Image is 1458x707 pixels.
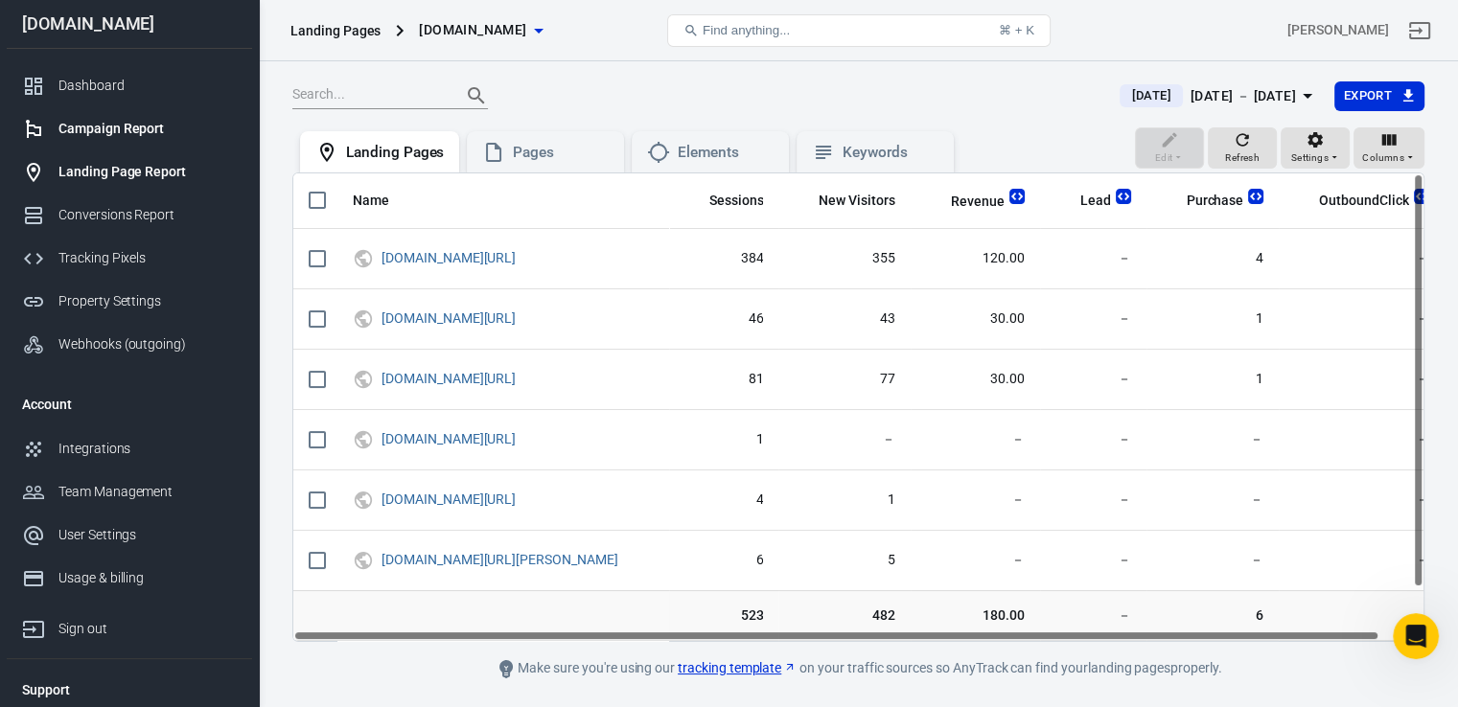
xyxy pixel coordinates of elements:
[703,23,790,37] span: Find anything...
[1319,192,1408,211] span: OutboundClick
[843,143,938,163] div: Keywords
[1055,192,1111,211] span: Lead
[678,658,797,678] a: tracking template
[1055,249,1131,268] span: －
[678,143,774,163] div: Elements
[7,513,252,557] a: User Settings
[1291,149,1329,167] span: Settings
[951,190,1005,213] span: Total revenue calculated by AnyTrack.
[382,432,519,445] span: bydanijela.com/lista-cekanja-za-grupu
[1055,551,1131,570] span: －
[926,605,1025,625] span: 180.00
[382,311,519,325] span: bydanijela.com/placanje-zajednica-mentalnog-zdravlja
[1294,249,1428,268] span: －
[382,251,519,264] span: bydanijela.com/
[1294,605,1428,625] span: －
[382,491,516,507] a: [DOMAIN_NAME][URL]
[7,64,252,107] a: Dashboard
[7,381,252,427] li: Account
[1281,127,1350,170] button: Settings
[419,18,526,42] span: bydanijela.com
[58,76,237,96] div: Dashboard
[7,323,252,366] a: Webhooks (outgoing)
[58,334,237,354] div: Webhooks (outgoing)
[293,173,1423,641] div: scrollable content
[58,439,237,459] div: Integrations
[513,143,609,163] div: Pages
[926,430,1025,449] span: －
[7,194,252,237] a: Conversions Report
[1009,189,1025,204] img: Logo
[58,248,237,268] div: Tracking Pixels
[7,600,252,650] a: Sign out
[794,430,895,449] span: －
[794,192,895,211] span: New Visitors
[926,370,1025,389] span: 30.00
[1294,551,1428,570] span: －
[1294,430,1428,449] span: －
[7,15,252,33] div: [DOMAIN_NAME]
[346,143,444,163] div: Landing Pages
[7,557,252,600] a: Usage & billing
[819,192,895,211] span: New Visitors
[353,308,374,331] svg: UTM & Web Traffic
[58,205,237,225] div: Conversions Report
[7,280,252,323] a: Property Settings
[1225,149,1260,167] span: Refresh
[382,553,621,566] span: bydanijela.com/skala-depresije
[1080,192,1111,211] span: Lead
[411,12,549,48] button: [DOMAIN_NAME]
[58,525,237,545] div: User Settings
[1123,86,1178,105] span: [DATE]
[926,551,1025,570] span: －
[1116,189,1131,204] img: Logo
[794,605,895,625] span: 482
[382,310,516,326] a: [DOMAIN_NAME][URL]
[1055,309,1131,329] span: －
[453,73,499,119] button: Search
[684,309,764,329] span: 46
[58,291,237,311] div: Property Settings
[1162,605,1264,625] span: 6
[353,247,374,270] svg: UTM & Web Traffic
[1362,149,1404,167] span: Columns
[353,428,374,451] svg: UTM & Web Traffic
[353,549,374,572] svg: UTM & Web Traffic
[926,309,1025,329] span: 30.00
[58,482,237,502] div: Team Management
[58,568,237,588] div: Usage & billing
[1294,370,1428,389] span: －
[1397,8,1443,54] a: Sign out
[794,551,895,570] span: 5
[1248,189,1263,204] img: Logo
[1393,613,1439,659] iframe: Intercom live chat
[926,190,1005,213] span: Total revenue calculated by AnyTrack.
[1162,309,1264,329] span: 1
[382,371,516,386] a: [DOMAIN_NAME][URL]
[1055,605,1131,625] span: －
[1191,84,1296,108] div: [DATE] － [DATE]
[292,83,446,108] input: Search...
[1354,127,1424,170] button: Columns
[1334,81,1424,111] button: Export
[382,552,618,567] a: [DOMAIN_NAME][URL][PERSON_NAME]
[794,249,895,268] span: 355
[1162,430,1264,449] span: －
[7,427,252,470] a: Integrations
[382,492,519,506] span: bydanijela.com/hvala-ti-na-ulasku-u-grupu
[794,370,895,389] span: 77
[684,605,764,625] span: 523
[7,107,252,150] a: Campaign Report
[1294,309,1428,329] span: －
[684,249,764,268] span: 384
[58,619,237,639] div: Sign out
[428,657,1290,680] div: Make sure you're using our on your traffic sources so AnyTrack can find your landing pages properly.
[926,490,1025,510] span: －
[999,23,1034,37] div: ⌘ + K
[353,489,374,512] svg: UTM & Web Traffic
[1294,490,1428,510] span: －
[684,192,764,211] span: Sessions
[684,490,764,510] span: 4
[382,372,519,385] span: bydanijela.com/zajednica-mentalnog-zdravlja
[353,192,414,211] span: Name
